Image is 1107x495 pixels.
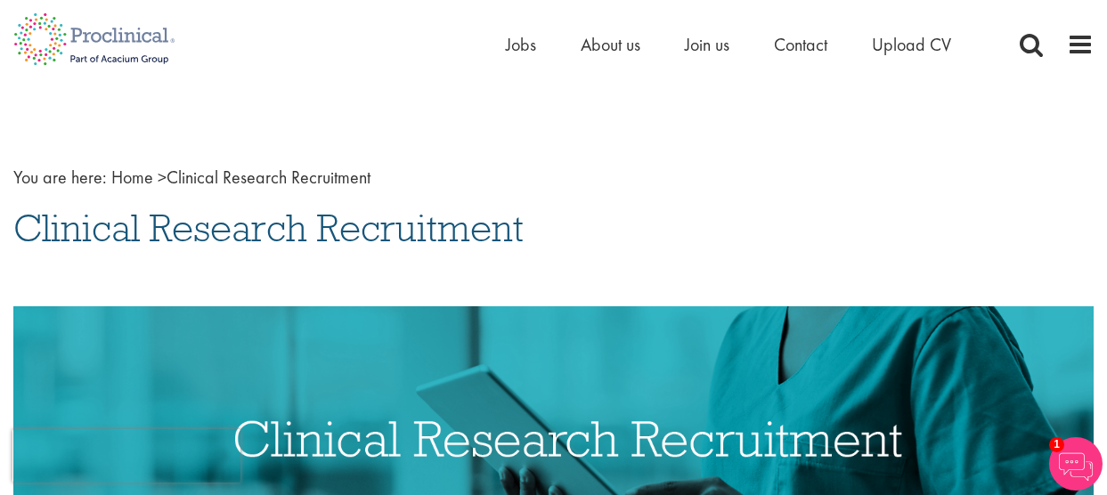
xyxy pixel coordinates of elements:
a: Jobs [506,33,536,56]
img: Chatbot [1049,437,1103,491]
span: Clinical Research Recruitment [111,166,370,189]
a: breadcrumb link to Home [111,166,153,189]
a: Contact [774,33,827,56]
iframe: reCAPTCHA [12,429,240,483]
span: Clinical Research Recruitment [13,204,524,252]
span: You are here: [13,166,107,189]
a: Upload CV [872,33,951,56]
span: > [158,166,167,189]
a: Join us [685,33,729,56]
a: About us [581,33,640,56]
span: 1 [1049,437,1064,452]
